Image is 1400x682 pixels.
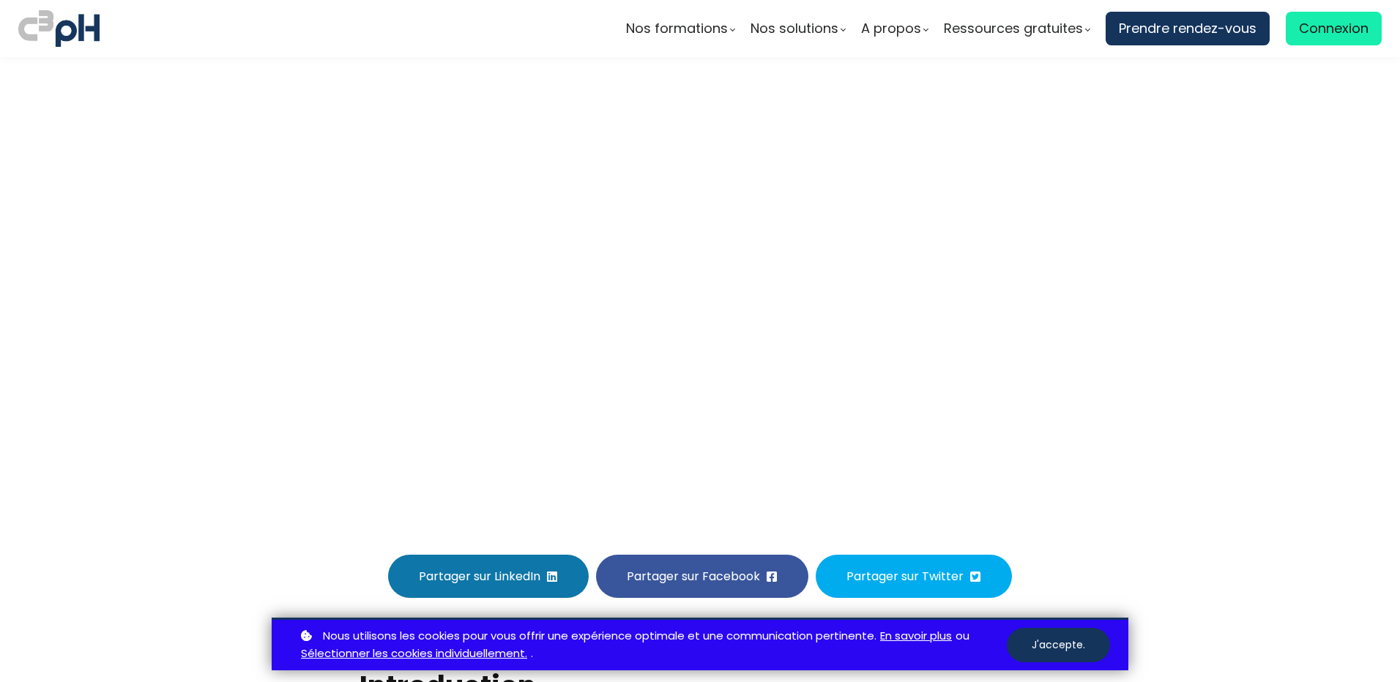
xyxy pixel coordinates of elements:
[944,18,1083,40] span: Ressources gratuites
[297,627,1007,664] p: ou .
[388,555,589,598] button: Partager sur LinkedIn
[816,555,1012,598] button: Partager sur Twitter
[419,567,540,585] span: Partager sur LinkedIn
[596,555,808,598] button: Partager sur Facebook
[323,627,876,645] span: Nous utilisons les cookies pour vous offrir une expérience optimale et une communication pertinente.
[626,18,728,40] span: Nos formations
[1106,12,1270,45] a: Prendre rendez-vous
[1286,12,1382,45] a: Connexion
[18,7,100,50] img: logo C3PH
[846,567,964,585] span: Partager sur Twitter
[751,18,838,40] span: Nos solutions
[1299,18,1369,40] span: Connexion
[1119,18,1256,40] span: Prendre rendez-vous
[301,645,527,663] a: Sélectionner les cookies individuellement.
[861,18,921,40] span: A propos
[880,627,952,645] a: En savoir plus
[1007,628,1110,662] button: J'accepte.
[627,567,760,585] span: Partager sur Facebook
